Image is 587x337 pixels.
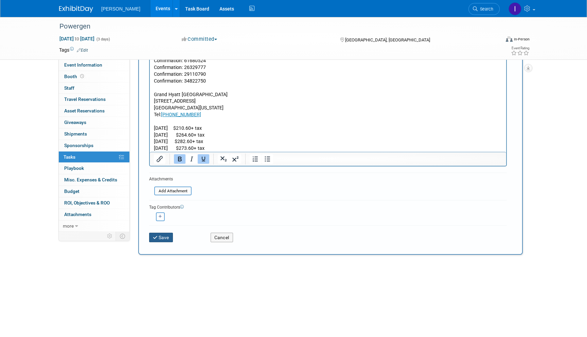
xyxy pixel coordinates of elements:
span: [DATE] [DATE] [59,36,95,42]
div: Powergen [57,20,490,33]
button: Bold [174,154,185,164]
button: Italic [186,154,197,164]
a: Budget [59,186,129,197]
span: [PERSON_NAME] [101,6,140,12]
div: Event Format [460,35,530,46]
span: Giveaways [64,120,86,125]
a: Shipments [59,128,129,140]
img: Format-Inperson.png [506,36,513,42]
span: Staff [64,85,74,91]
span: Search [478,6,493,12]
span: ROI, Objectives & ROO [64,200,110,206]
button: Numbered list [250,154,261,164]
button: Insert/edit link [154,154,165,164]
a: Tasks [59,152,129,163]
span: Sponsorships [64,143,93,148]
button: Cancel [211,233,233,242]
a: Attachments [59,209,129,220]
span: Misc. Expenses & Credits [64,177,117,182]
button: Superscript [230,154,241,164]
span: Tasks [64,154,75,160]
button: Committed [179,36,220,43]
span: Budget [64,189,79,194]
div: Tag Contributors [149,203,507,210]
span: Event Information [64,62,102,68]
img: ExhibitDay [59,6,93,13]
a: Edit [77,48,88,53]
button: Save [149,233,173,242]
div: In-Person [514,37,530,42]
iframe: Rich Text Area [150,35,506,152]
span: Booth [64,74,85,79]
button: Subscript [218,154,229,164]
button: Bullet list [262,154,273,164]
span: (3 days) [96,37,110,41]
span: Shipments [64,131,87,137]
span: to [74,36,80,41]
a: Playbook [59,163,129,174]
span: Booth not reserved yet [79,74,85,79]
span: Attachments [64,212,91,217]
span: [GEOGRAPHIC_DATA], [GEOGRAPHIC_DATA] [345,37,430,42]
a: more [59,220,129,232]
span: more [63,223,74,229]
div: Attachments [149,176,192,182]
a: Sponsorships [59,140,129,151]
a: ROI, Objectives & ROO [59,197,129,209]
button: Underline [198,154,209,164]
a: Travel Reservations [59,94,129,105]
td: Personalize Event Tab Strip [104,232,116,241]
td: Toggle Event Tabs [116,232,130,241]
a: Staff [59,83,129,94]
a: Event Information [59,59,129,71]
img: Isabella DeJulia [509,2,521,15]
span: Playbook [64,165,84,171]
a: Search [468,3,500,15]
div: Event Rating [511,47,529,50]
a: Booth [59,71,129,82]
td: Tags [59,47,88,53]
a: Giveaways [59,117,129,128]
span: Asset Reservations [64,108,105,113]
span: Travel Reservations [64,96,106,102]
a: Asset Reservations [59,105,129,117]
a: Misc. Expenses & Credits [59,174,129,185]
